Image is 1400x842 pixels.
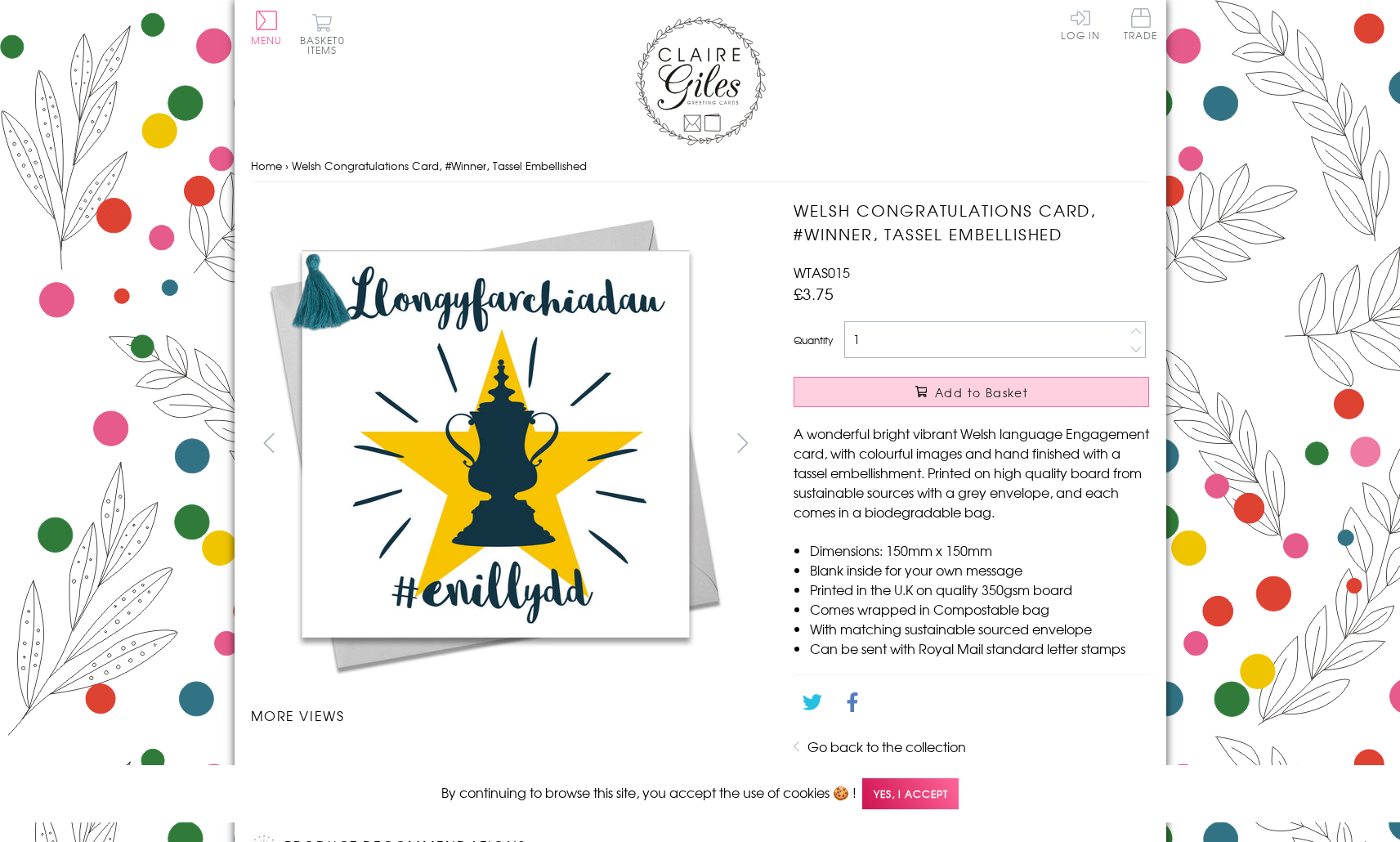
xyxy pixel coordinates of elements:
[794,199,1149,246] h1: Welsh Congratulations Card, #Winner, Tassel Embellished
[794,282,834,305] span: £3.75
[251,33,283,47] span: Menu
[794,262,850,282] span: WTAS015
[251,150,1150,183] nav: breadcrumbs
[251,741,762,777] ul: Carousel Pagination
[251,741,378,777] li: Carousel Page 1 (Current Slide)
[1124,8,1158,40] span: Trade
[300,13,345,55] button: Basket0 items
[506,741,633,777] li: Carousel Page 3
[794,423,1149,522] p: A wonderful bright vibrant Welsh language Engagement card, with colourful images and hand finishe...
[935,384,1028,401] span: Add to Basket
[761,199,1251,689] img: Welsh Congratulations Card, #Winner, Tassel Embellished
[810,560,1149,580] li: Blank inside for your own message
[1124,8,1158,43] a: Trade
[810,619,1149,638] li: With matching sustainable sourced envelope
[724,424,761,461] button: next
[378,741,506,777] li: Carousel Page 2
[251,158,282,173] a: Home
[251,11,283,45] button: Menu
[285,158,288,173] span: ›
[862,778,959,810] span: Yes, I accept
[1061,8,1100,40] a: Log In
[810,580,1149,599] li: Printed in the U.K on quality 350gsm board
[794,377,1149,407] button: Add to Basket
[250,199,740,689] img: Welsh Congratulations Card, #Winner, Tassel Embellished
[794,333,833,347] label: Quantity
[251,705,762,725] h3: More views
[810,599,1149,619] li: Comes wrapped in Compostable bag
[635,16,766,146] img: Claire Giles Greetings Cards
[292,158,587,173] span: Welsh Congratulations Card, #Winner, Tassel Embellished
[307,33,345,57] span: 0 items
[633,741,761,777] li: Carousel Page 4
[807,737,966,756] a: Go back to the collection
[251,424,288,461] button: prev
[810,638,1149,658] li: Can be sent with Royal Mail standard letter stamps
[810,540,1149,560] li: Dimensions: 150mm x 150mm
